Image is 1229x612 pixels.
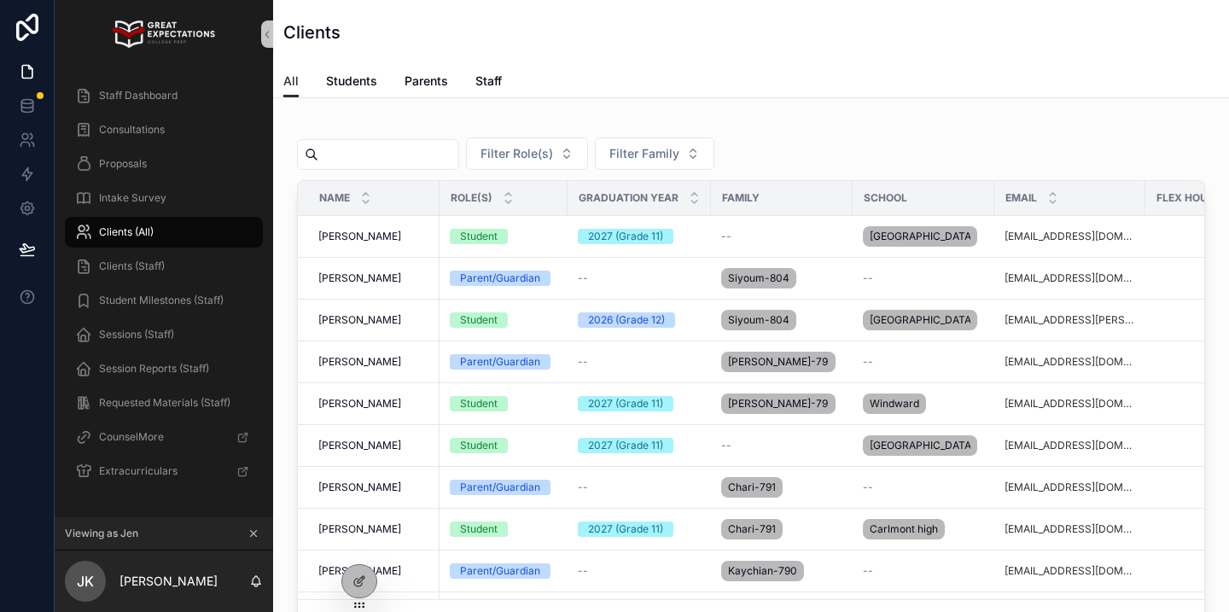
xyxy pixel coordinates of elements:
[318,313,401,327] span: [PERSON_NAME]
[1005,522,1135,536] a: [EMAIL_ADDRESS][DOMAIN_NAME]
[728,355,829,369] span: [PERSON_NAME]-792
[99,225,154,239] span: Clients (All)
[65,80,263,111] a: Staff Dashboard
[77,571,94,592] span: JK
[318,397,429,411] a: [PERSON_NAME]
[460,438,498,453] div: Student
[863,564,984,578] a: --
[318,439,429,452] a: [PERSON_NAME]
[99,259,165,273] span: Clients (Staff)
[588,312,665,328] div: 2026 (Grade 12)
[99,123,165,137] span: Consultations
[1005,397,1135,411] a: [EMAIL_ADDRESS][DOMAIN_NAME]
[578,564,588,578] span: --
[863,516,984,543] a: Carlmont high
[721,348,842,376] a: [PERSON_NAME]-792
[588,438,663,453] div: 2027 (Grade 11)
[65,183,263,213] a: Intake Survey
[863,481,873,494] span: --
[450,522,557,537] a: Student
[588,229,663,244] div: 2027 (Grade 11)
[99,328,174,341] span: Sessions (Staff)
[460,271,540,286] div: Parent/Guardian
[99,464,178,478] span: Extracurriculars
[1005,191,1037,205] span: Email
[1005,355,1135,369] a: [EMAIL_ADDRESS][DOMAIN_NAME]
[721,439,731,452] span: --
[318,522,401,536] span: [PERSON_NAME]
[99,294,224,307] span: Student Milestones (Staff)
[578,481,588,494] span: --
[475,73,502,90] span: Staff
[1005,230,1135,243] a: [EMAIL_ADDRESS][DOMAIN_NAME]
[609,145,679,162] span: Filter Family
[65,149,263,179] a: Proposals
[728,564,797,578] span: Kaychian-790
[283,20,341,44] h1: Clients
[863,355,873,369] span: --
[721,306,842,334] a: Siyoum-804
[319,191,350,205] span: Name
[863,390,984,417] a: Windward
[405,73,448,90] span: Parents
[99,89,178,102] span: Staff Dashboard
[721,265,842,292] a: Siyoum-804
[863,271,984,285] a: --
[721,230,842,243] a: --
[119,573,218,590] p: [PERSON_NAME]
[318,564,401,578] span: [PERSON_NAME]
[318,481,429,494] a: [PERSON_NAME]
[728,522,776,536] span: Chari-791
[864,191,907,205] span: School
[1005,564,1135,578] a: [EMAIL_ADDRESS][DOMAIN_NAME]
[460,522,498,537] div: Student
[283,73,299,90] span: All
[863,223,984,250] a: [GEOGRAPHIC_DATA]
[728,481,776,494] span: Chari-791
[450,480,557,495] a: Parent/Guardian
[318,481,401,494] span: [PERSON_NAME]
[728,397,829,411] span: [PERSON_NAME]-792
[578,522,701,537] a: 2027 (Grade 11)
[318,230,401,243] span: [PERSON_NAME]
[1005,481,1135,494] a: [EMAIL_ADDRESS][DOMAIN_NAME]
[578,355,588,369] span: --
[65,217,263,248] a: Clients (All)
[65,388,263,418] a: Requested Materials (Staff)
[578,396,701,411] a: 2027 (Grade 11)
[475,66,502,100] a: Staff
[863,432,984,459] a: [GEOGRAPHIC_DATA]
[721,230,731,243] span: --
[450,229,557,244] a: Student
[578,271,588,285] span: --
[65,114,263,145] a: Consultations
[721,516,842,543] a: Chari-791
[728,313,789,327] span: Siyoum-804
[318,564,429,578] a: [PERSON_NAME]
[578,312,701,328] a: 2026 (Grade 12)
[65,285,263,316] a: Student Milestones (Staff)
[65,456,263,487] a: Extracurriculars
[318,271,401,285] span: [PERSON_NAME]
[460,229,498,244] div: Student
[721,474,842,501] a: Chari-791
[318,522,429,536] a: [PERSON_NAME]
[283,66,299,98] a: All
[870,313,970,327] span: [GEOGRAPHIC_DATA]
[870,230,970,243] span: [GEOGRAPHIC_DATA]
[1005,271,1135,285] a: [EMAIL_ADDRESS][DOMAIN_NAME]
[318,271,429,285] a: [PERSON_NAME]
[460,312,498,328] div: Student
[450,354,557,370] a: Parent/Guardian
[99,157,147,171] span: Proposals
[318,313,429,327] a: [PERSON_NAME]
[326,66,377,100] a: Students
[450,396,557,411] a: Student
[1005,313,1135,327] a: [EMAIL_ADDRESS][PERSON_NAME][DOMAIN_NAME]
[870,397,919,411] span: Windward
[722,191,760,205] span: Family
